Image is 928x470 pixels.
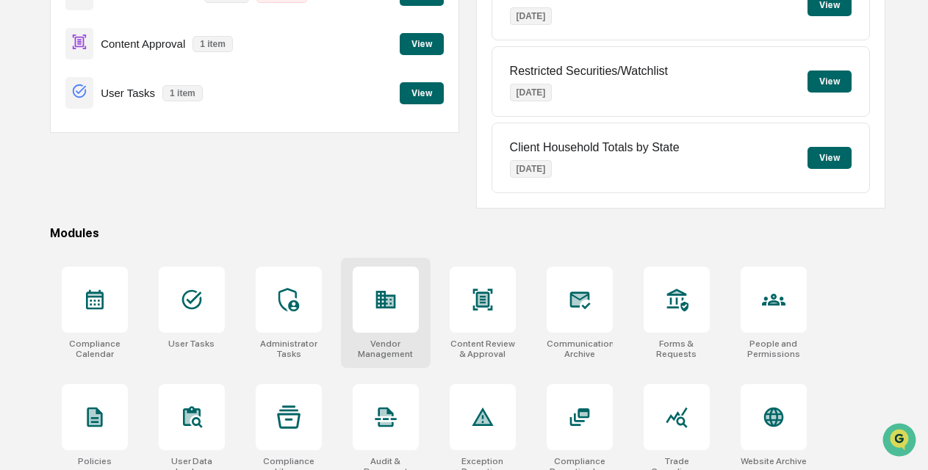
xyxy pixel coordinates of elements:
[510,7,553,25] p: [DATE]
[9,350,98,377] a: 🔎Data Lookup
[122,228,127,239] span: •
[46,228,119,239] span: [PERSON_NAME]
[50,226,885,240] div: Modules
[400,33,444,55] button: View
[29,328,95,343] span: Preclearance
[66,140,241,155] div: Start new chat
[62,339,128,359] div: Compliance Calendar
[78,456,112,466] div: Policies
[29,228,41,240] img: 1746055101610-c473b297-6a78-478c-a979-82029cc54cd1
[807,147,852,169] button: View
[741,456,807,466] div: Website Archive
[168,339,215,349] div: User Tasks
[353,339,419,359] div: Vendor Management
[46,267,119,279] span: [PERSON_NAME]
[121,328,182,343] span: Attestations
[101,87,155,99] p: User Tasks
[510,141,680,154] p: Client Household Totals by State
[15,253,38,277] img: Vicki
[122,267,127,279] span: •
[9,322,101,349] a: 🖐️Preclearance
[107,330,118,341] div: 🗄️
[807,70,852,93] button: View
[400,36,444,50] a: View
[15,59,267,82] p: How can we help?
[104,361,178,372] a: Powered byPylon
[450,339,516,359] div: Content Review & Approval
[510,65,668,78] p: Restricted Securities/Watchlist
[15,140,41,167] img: 1746055101610-c473b297-6a78-478c-a979-82029cc54cd1
[15,214,38,237] img: Jack Rasmussen
[66,155,202,167] div: We're available if you need us!
[644,339,710,359] div: Forms & Requests
[193,36,233,52] p: 1 item
[547,339,613,359] div: Communications Archive
[881,422,921,461] iframe: Open customer support
[256,339,322,359] div: Administrator Tasks
[31,140,57,167] img: 8933085812038_c878075ebb4cc5468115_72.jpg
[15,330,26,341] div: 🖐️
[162,85,203,101] p: 1 item
[15,15,44,44] img: Greenboard
[228,188,267,206] button: See all
[250,145,267,162] button: Start new chat
[146,361,178,372] span: Pylon
[510,160,553,178] p: [DATE]
[400,85,444,99] a: View
[741,339,807,359] div: People and Permissions
[101,322,188,349] a: 🗄️Attestations
[15,191,98,203] div: Past conversations
[400,82,444,104] button: View
[130,267,160,279] span: [DATE]
[510,84,553,101] p: [DATE]
[101,37,185,50] p: Content Approval
[130,228,165,239] span: 1:22 PM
